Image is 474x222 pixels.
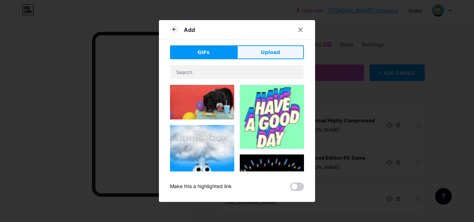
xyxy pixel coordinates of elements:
input: Search [170,65,304,79]
button: GIFs [170,45,237,59]
span: Upload [261,49,280,56]
img: Gihpy [240,85,304,149]
div: Add [184,26,195,34]
span: GIFs [197,49,210,56]
div: Make this a highlighted link [170,183,232,191]
img: Gihpy [170,125,234,189]
button: Upload [237,45,304,59]
img: Gihpy [170,85,234,119]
